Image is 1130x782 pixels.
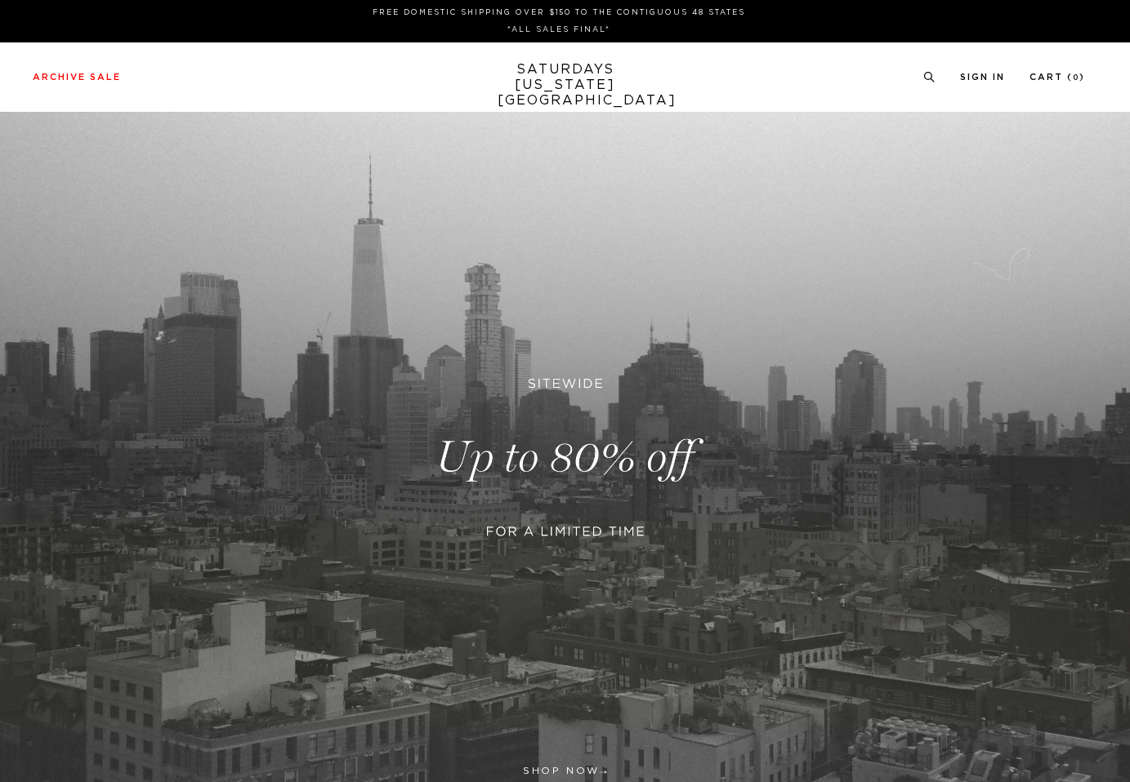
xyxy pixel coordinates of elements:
[498,62,632,109] a: SATURDAYS[US_STATE][GEOGRAPHIC_DATA]
[1073,74,1079,82] small: 0
[960,73,1005,82] a: Sign In
[39,7,1079,19] p: FREE DOMESTIC SHIPPING OVER $150 TO THE CONTIGUOUS 48 STATES
[39,24,1079,36] p: *ALL SALES FINAL*
[1030,73,1085,82] a: Cart (0)
[33,73,121,82] a: Archive Sale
